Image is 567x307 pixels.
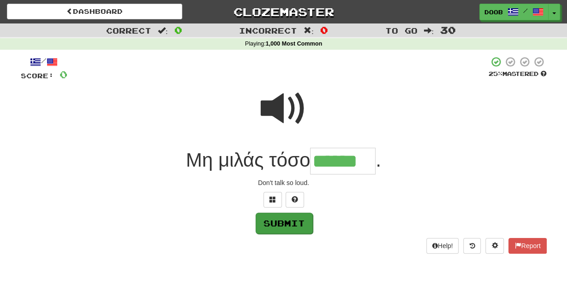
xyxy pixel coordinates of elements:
[174,24,182,35] span: 0
[508,238,546,254] button: Report
[7,4,182,19] a: Dashboard
[106,26,151,35] span: Correct
[304,27,314,35] span: :
[376,149,381,171] span: .
[424,27,434,35] span: :
[158,27,168,35] span: :
[21,178,547,187] div: Don't talk so loud.
[385,26,417,35] span: To go
[286,192,304,208] button: Single letter hint - you only get 1 per sentence and score half the points! alt+h
[484,8,503,16] span: Doob
[463,238,481,254] button: Round history (alt+y)
[263,192,282,208] button: Switch sentence to multiple choice alt+p
[60,69,67,80] span: 0
[266,41,322,47] strong: 1,000 Most Common
[489,70,547,78] div: Mastered
[186,149,310,171] span: Μη μιλάς τόσο
[21,56,67,68] div: /
[239,26,297,35] span: Incorrect
[489,70,502,77] span: 25 %
[523,7,528,14] span: /
[21,72,54,80] span: Score:
[256,213,313,234] button: Submit
[440,24,456,35] span: 30
[320,24,328,35] span: 0
[426,238,459,254] button: Help!
[479,4,549,20] a: Doob /
[196,4,371,20] a: Clozemaster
